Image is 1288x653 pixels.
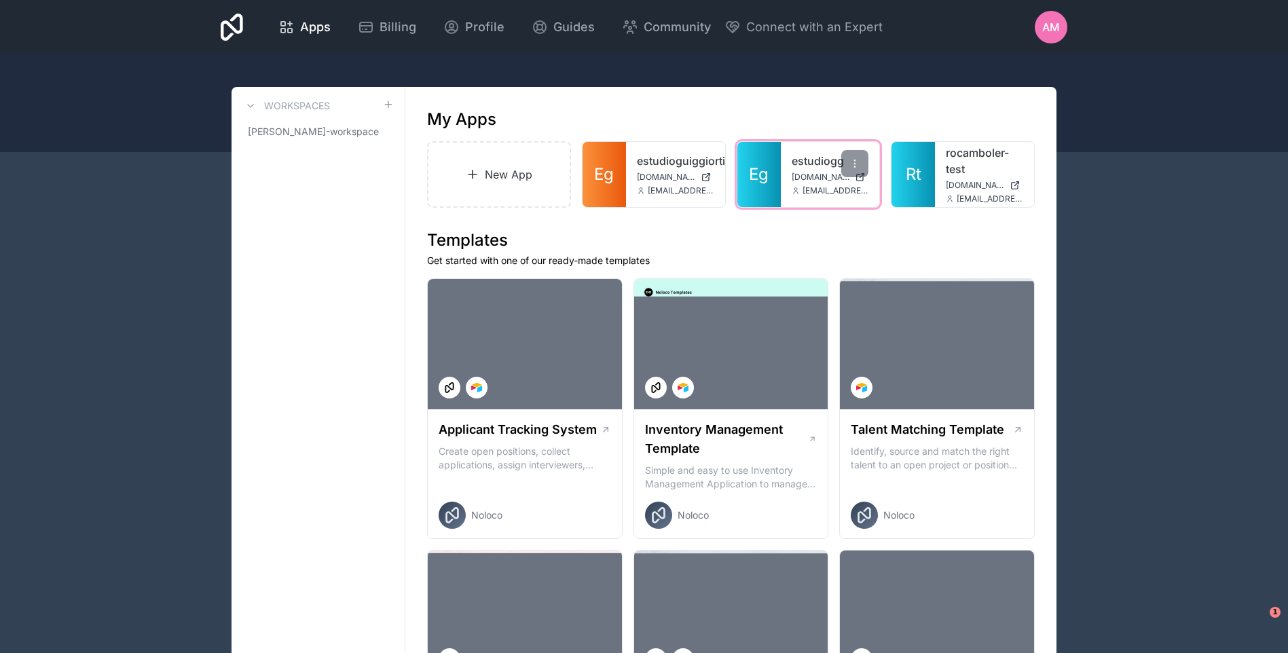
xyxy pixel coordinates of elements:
[645,420,808,458] h1: Inventory Management Template
[946,180,1004,191] span: [DOMAIN_NAME]
[242,119,394,144] a: [PERSON_NAME]-workspace
[637,172,714,183] a: [DOMAIN_NAME]
[724,18,883,37] button: Connect with an Expert
[439,445,611,472] p: Create open positions, collect applications, assign interviewers, centralise candidate feedback a...
[746,18,883,37] span: Connect with an Expert
[594,164,614,185] span: Eg
[427,141,571,208] a: New App
[946,145,1023,177] a: rocamboler-test
[856,382,867,393] img: Airtable Logo
[644,18,711,37] span: Community
[792,172,869,183] a: [DOMAIN_NAME]
[891,142,935,207] a: Rt
[957,193,1023,204] span: [EMAIL_ADDRESS][DOMAIN_NAME]
[1042,19,1060,35] span: AM
[242,98,330,114] a: Workspaces
[637,172,695,183] span: [DOMAIN_NAME]
[433,12,515,42] a: Profile
[906,164,921,185] span: Rt
[946,180,1023,191] a: [DOMAIN_NAME]
[264,99,330,113] h3: Workspaces
[1242,607,1274,639] iframe: Intercom live chat
[248,125,379,138] span: [PERSON_NAME]-workspace
[521,12,606,42] a: Guides
[749,164,769,185] span: Eg
[347,12,427,42] a: Billing
[553,18,595,37] span: Guides
[803,185,869,196] span: [EMAIL_ADDRESS][DOMAIN_NAME]
[737,142,781,207] a: Eg
[637,153,714,169] a: estudioguiggiortiz
[300,18,331,37] span: Apps
[465,18,504,37] span: Profile
[427,109,496,130] h1: My Apps
[883,508,915,522] span: Noloco
[851,420,1004,439] h1: Talent Matching Template
[471,382,482,393] img: Airtable Logo
[1270,607,1281,618] span: 1
[268,12,342,42] a: Apps
[648,185,714,196] span: [EMAIL_ADDRESS][DOMAIN_NAME]
[792,153,869,169] a: estudiogg
[792,172,850,183] span: [DOMAIN_NAME]
[380,18,416,37] span: Billing
[611,12,722,42] a: Community
[851,445,1023,472] p: Identify, source and match the right talent to an open project or position with our Talent Matchi...
[471,508,502,522] span: Noloco
[678,382,688,393] img: Airtable Logo
[427,254,1035,267] p: Get started with one of our ready-made templates
[645,464,817,491] p: Simple and easy to use Inventory Management Application to manage your stock, orders and Manufact...
[583,142,626,207] a: Eg
[439,420,597,439] h1: Applicant Tracking System
[427,229,1035,251] h1: Templates
[678,508,709,522] span: Noloco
